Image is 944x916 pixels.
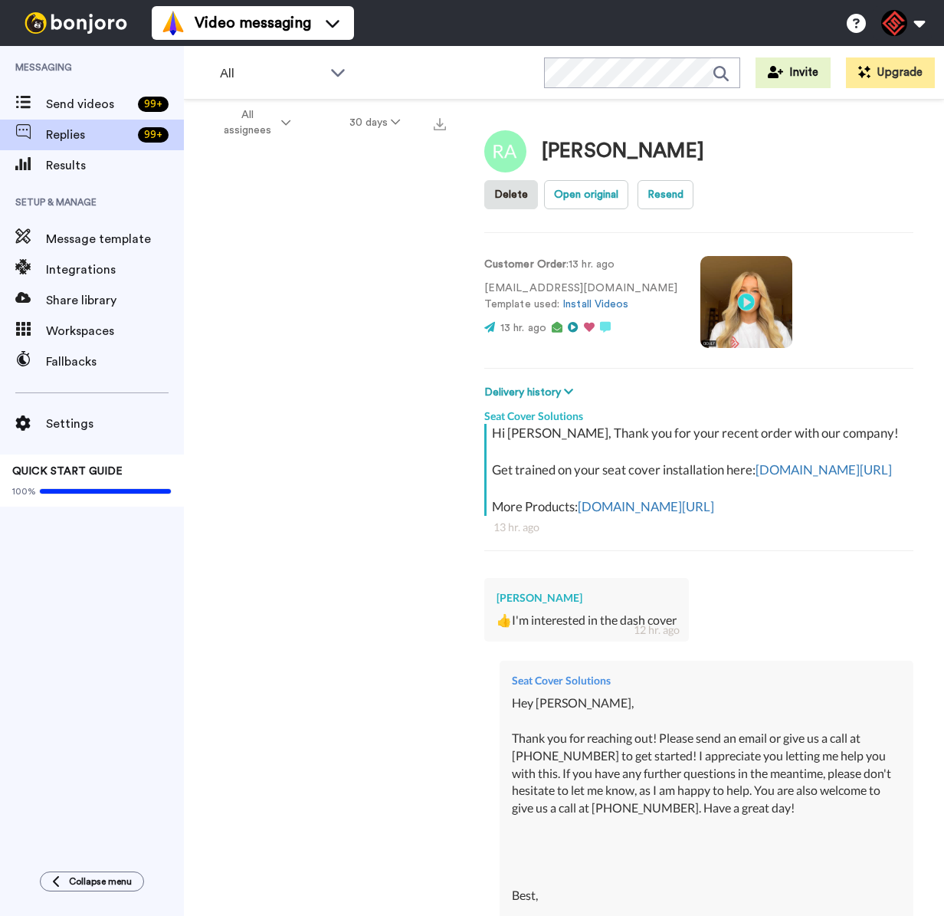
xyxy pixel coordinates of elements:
div: Hi [PERSON_NAME], Thank you for your recent order with our company! Get trained on your seat cove... [492,424,910,516]
span: All [220,64,323,83]
span: Fallbacks [46,353,184,371]
div: Seat Cover Solutions [484,401,913,424]
span: Send videos [46,95,132,113]
button: Delivery history [484,384,578,401]
p: [EMAIL_ADDRESS][DOMAIN_NAME] Template used: [484,281,677,313]
img: Image of Ryan Allen [484,130,526,172]
strong: Customer Order [484,259,566,270]
span: Settings [46,415,184,433]
img: export.svg [434,118,446,130]
button: 30 days [320,109,430,136]
button: Resend [638,180,693,209]
button: Open original [544,180,628,209]
button: Export all results that match these filters now. [429,111,451,134]
img: vm-color.svg [161,11,185,35]
span: Integrations [46,261,184,279]
div: 👍I'm interested in the dash cover [497,612,677,629]
span: Message template [46,230,184,248]
div: 13 hr. ago [493,520,904,535]
span: Share library [46,291,184,310]
span: 13 hr. ago [500,323,546,333]
img: bj-logo-header-white.svg [18,12,133,34]
a: Install Videos [562,299,628,310]
span: Results [46,156,184,175]
span: Workspaces [46,322,184,340]
div: [PERSON_NAME] [542,140,704,163]
button: Invite [756,57,831,88]
div: 99 + [138,127,169,143]
span: Replies [46,126,132,144]
div: [PERSON_NAME] [497,590,677,606]
span: QUICK START GUIDE [12,466,123,477]
p: : 13 hr. ago [484,257,677,273]
span: Collapse menu [69,875,132,888]
div: Seat Cover Solutions [512,673,901,688]
span: 100% [12,485,36,497]
button: Collapse menu [40,872,144,891]
div: 99 + [138,97,169,112]
a: [DOMAIN_NAME][URL] [756,461,892,478]
a: [DOMAIN_NAME][URL] [578,498,714,514]
span: Video messaging [195,12,311,34]
button: All assignees [187,101,320,144]
button: Delete [484,180,538,209]
div: 12 hr. ago [634,622,680,638]
button: Upgrade [846,57,935,88]
span: All assignees [216,107,278,138]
